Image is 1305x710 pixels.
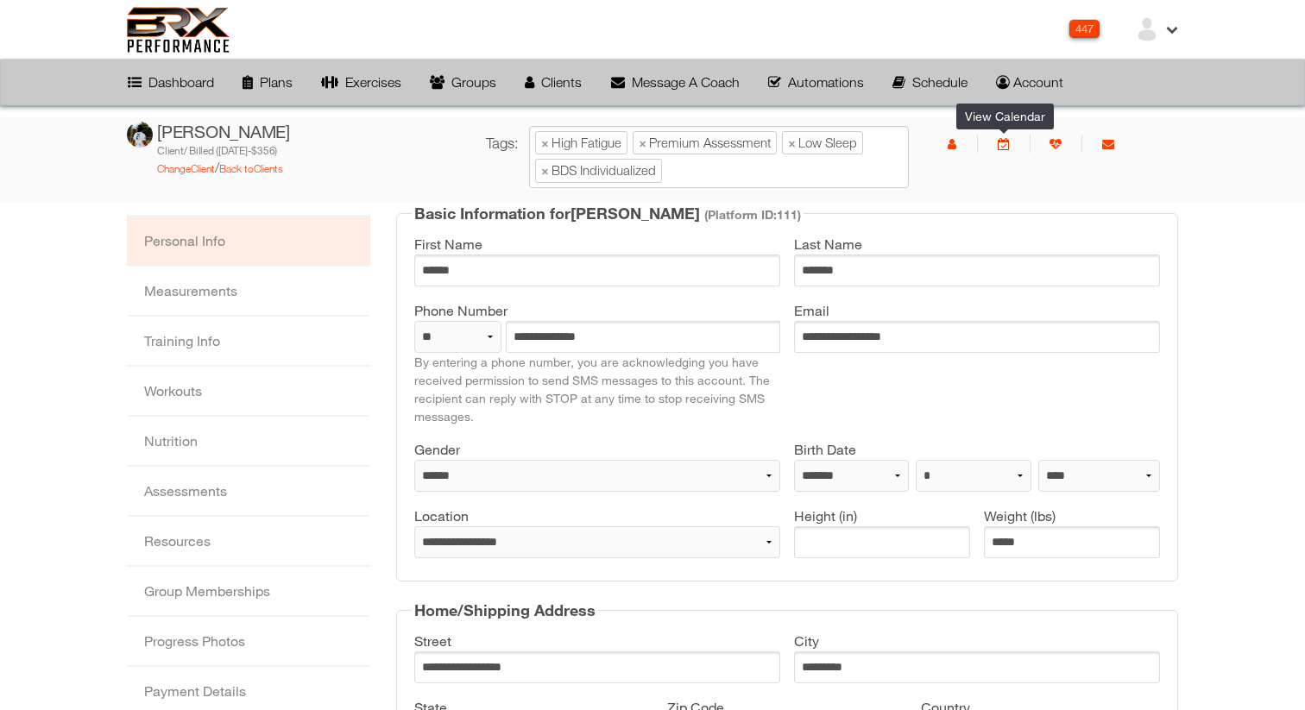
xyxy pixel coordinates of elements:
[794,651,1160,683] input: City
[127,317,370,365] a: Training Info
[414,631,780,683] label: Street
[977,506,1167,572] div: Weight ( lbs )
[633,131,777,154] li: Premium Assessment
[486,133,519,155] div: Tags:
[127,417,370,465] a: Nutrition
[127,120,460,159] h4: [PERSON_NAME]
[541,161,549,179] span: ×
[243,75,293,89] div: Plans
[219,162,283,175] a: Back toClients
[525,75,582,89] div: Clients
[606,66,744,97] a: Message A Coach
[316,66,406,97] a: Exercises
[998,136,1010,151] a: View Calendar
[216,144,277,157] span: ( [DATE] - $356 )
[127,122,153,148] img: profile.jpeg
[127,157,460,178] div: /
[123,66,218,97] a: Dashboard
[794,631,1160,683] label: City
[127,217,370,265] a: Personal Info
[412,202,804,225] legend: Basic Information for [PERSON_NAME]
[407,234,787,300] div: First Name
[639,134,646,152] span: ×
[127,617,370,665] a: Progress Photos
[887,66,972,97] a: Schedule
[535,131,627,154] li: High Fatigue
[321,75,401,89] div: Exercises
[127,567,370,615] a: Group Memberships
[541,134,549,152] span: ×
[414,651,780,683] input: Street
[787,234,1167,300] div: Last Name
[704,207,801,222] span: ( Platform ID: 111 )
[237,66,297,97] a: Plans
[892,75,968,89] div: Schedule
[127,267,370,315] a: Measurements
[189,144,216,157] span: Billed
[611,75,740,89] div: Message A Coach
[782,131,863,154] li: Low Sleep
[157,144,189,157] span: Client /
[430,75,496,89] div: Groups
[788,134,796,152] span: ×
[787,300,1167,367] div: Email
[787,506,977,572] div: Height ( in )
[128,75,214,89] div: Dashboard
[127,367,370,415] a: Workouts
[768,75,864,89] div: Automations
[412,599,598,622] legend: Home/Shipping Address
[763,66,868,97] a: Automations
[1134,16,1160,42] img: ex-default-user.svg
[426,66,501,97] a: Groups
[992,66,1069,97] a: Account
[407,300,787,439] div: Phone Number
[407,439,787,506] div: Gender
[996,75,1063,89] div: Account
[414,353,780,425] div: By entering a phone number, you are acknowledging you have received permission to send SMS messag...
[127,7,230,53] img: 6f7da32581c89ca25d665dc3aae533e4f14fe3ef_original.svg
[1069,20,1100,38] div: 447
[520,66,587,97] a: Clients
[535,159,662,182] li: BDS Individualized
[407,506,787,572] div: Location
[787,439,1167,506] div: Birth Date
[127,467,370,515] a: Assessments
[127,517,370,565] a: Resources
[157,162,215,175] a: Change Client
